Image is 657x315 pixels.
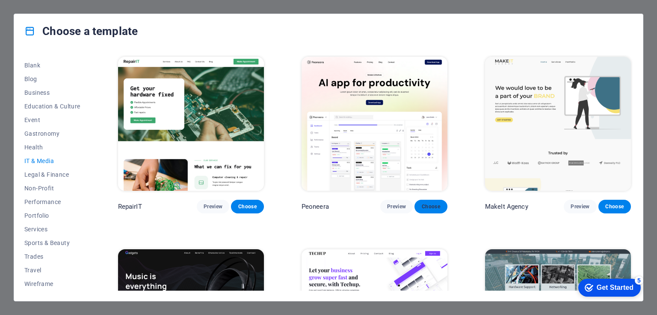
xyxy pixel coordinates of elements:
div: 5 [63,2,72,10]
div: Get Started [25,9,62,17]
button: Event [24,113,80,127]
button: Sports & Beauty [24,236,80,250]
span: Portfolio [24,212,80,219]
span: Sports & Beauty [24,239,80,246]
button: Choose [231,200,263,213]
span: Blank [24,62,80,69]
button: Services [24,222,80,236]
img: Peoneera [302,57,447,191]
button: Performance [24,195,80,209]
img: MakeIt Agency [485,57,631,191]
span: Performance [24,198,80,205]
p: RepairIT [118,202,142,211]
span: Education & Culture [24,103,80,110]
span: Legal & Finance [24,171,80,178]
span: Business [24,89,80,96]
h4: Choose a template [24,24,138,38]
button: Trades [24,250,80,263]
span: Preview [387,203,406,210]
span: Preview [571,203,589,210]
span: Non-Profit [24,185,80,192]
span: Wireframe [24,280,80,287]
span: Choose [605,203,624,210]
span: Choose [238,203,257,210]
button: Blog [24,72,80,86]
p: Peoneera [302,202,329,211]
span: Event [24,117,80,123]
span: Services [24,226,80,233]
span: Travel [24,267,80,274]
button: Health [24,140,80,154]
button: Business [24,86,80,99]
button: Education & Culture [24,99,80,113]
button: Preview [380,200,413,213]
button: Choose [414,200,447,213]
img: RepairIT [118,57,264,191]
button: Non-Profit [24,181,80,195]
button: Preview [197,200,229,213]
span: Choose [421,203,440,210]
button: Preview [564,200,596,213]
span: Trades [24,253,80,260]
button: IT & Media [24,154,80,168]
p: MakeIt Agency [485,202,528,211]
span: Health [24,144,80,151]
button: Portfolio [24,209,80,222]
span: Preview [204,203,222,210]
div: Get Started 5 items remaining, 0% complete [7,4,69,22]
span: Blog [24,76,80,82]
button: Legal & Finance [24,168,80,181]
span: Gastronomy [24,130,80,137]
button: Blank [24,58,80,72]
button: Gastronomy [24,127,80,140]
span: IT & Media [24,157,80,164]
button: Travel [24,263,80,277]
button: Choose [598,200,631,213]
button: Wireframe [24,277,80,291]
